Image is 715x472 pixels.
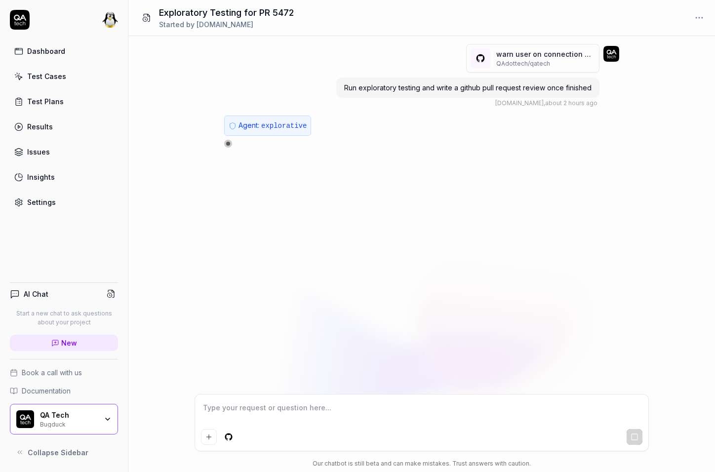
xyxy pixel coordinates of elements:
div: Started by [159,19,294,30]
p: QAdottech / qatech [496,59,595,68]
p: Start a new chat to ask questions about your project [10,309,118,327]
a: Results [10,117,118,136]
img: QA Tech Logo [16,410,34,428]
div: Our chatbot is still beta and can make mistakes. Trust answers with caution. [195,459,649,468]
img: 5eef0e98-4aae-465c-a732-758f13500123.jpeg [102,12,118,28]
span: [DOMAIN_NAME] [495,99,544,107]
div: Test Plans [27,96,64,107]
a: Test Plans [10,92,118,111]
h4: AI Chat [24,289,48,299]
h1: Exploratory Testing for PR 5472 [159,6,294,19]
button: QA Tech LogoQA TechBugduck [10,404,118,434]
a: New [10,335,118,351]
div: Insights [27,172,55,182]
a: Settings [10,193,118,212]
span: Book a call with us [22,367,82,378]
div: Settings [27,197,56,207]
div: Test Cases [27,71,66,81]
span: Documentation [22,386,71,396]
a: Documentation [10,386,118,396]
div: , about 2 hours ago [495,99,597,108]
span: Run exploratory testing and write a github pull request review once finished [344,83,592,92]
p: Agent: [238,120,307,131]
div: QA Tech [40,411,97,420]
button: Collapse Sidebar [10,442,118,462]
a: Dashboard [10,41,118,61]
a: Issues [10,142,118,161]
div: Results [27,121,53,132]
span: explorative [261,122,307,130]
span: New [61,338,77,348]
button: Add attachment [201,429,217,445]
span: Collapse Sidebar [28,447,88,458]
a: Test Cases [10,67,118,86]
button: warn user on connection delete when project has active installations(#5472)QAdottech/qatech [466,44,599,73]
a: Book a call with us [10,367,118,378]
p: warn user on connection delete when project has active installations (# 5472 ) [496,49,595,59]
div: Bugduck [40,420,97,428]
img: 7ccf6c19-61ad-4a6c-8811-018b02a1b829.jpg [603,46,619,62]
div: Dashboard [27,46,65,56]
span: [DOMAIN_NAME] [197,20,253,29]
a: Insights [10,167,118,187]
div: Issues [27,147,50,157]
